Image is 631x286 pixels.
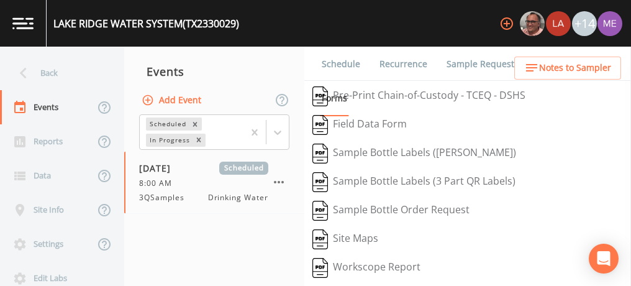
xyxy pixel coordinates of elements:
a: COC Details [536,47,589,81]
button: Sample Bottle Labels ([PERSON_NAME]) [304,139,524,168]
a: Schedule [320,47,362,81]
img: d4d65db7c401dd99d63b7ad86343d265 [597,11,622,36]
span: 3QSamples [139,192,192,203]
a: Forms [320,81,349,116]
span: Drinking Water [208,192,268,203]
button: Sample Bottle Labels (3 Part QR Labels) [304,168,524,196]
button: Pre-Print Chain-of-Custody - TCEQ - DSHS [304,82,533,111]
span: Scheduled [219,162,268,175]
span: Notes to Sampler [539,60,611,76]
span: 8:00 AM [139,178,179,189]
img: svg%3e [312,172,328,192]
div: LAKE RIDGE WATER SYSTEM (TX2330029) [53,16,239,31]
button: Notes to Sampler [514,57,621,80]
button: Field Data Form [304,111,415,139]
div: Scheduled [146,118,188,131]
img: svg%3e [312,115,328,135]
img: svg%3e [312,86,328,106]
button: Workscope Report [304,254,429,282]
div: Lauren Saenz [545,11,571,36]
a: Sample Requests [445,47,520,81]
div: +14 [572,11,597,36]
div: Events [124,56,304,87]
button: Sample Bottle Order Request [304,196,478,225]
div: In Progress [146,134,192,147]
a: [DATE]Scheduled8:00 AM3QSamplesDrinking Water [124,152,304,214]
img: svg%3e [312,229,328,249]
div: Remove Scheduled [188,118,202,131]
img: cf6e799eed601856facf0d2563d1856d [546,11,571,36]
img: logo [12,17,34,29]
img: svg%3e [312,201,328,221]
a: Recurrence [378,47,429,81]
img: svg%3e [312,258,328,278]
div: Mike Franklin [519,11,545,36]
div: Remove In Progress [192,134,206,147]
span: [DATE] [139,162,179,175]
button: Add Event [139,89,206,112]
div: Open Intercom Messenger [589,244,619,274]
button: Site Maps [304,225,386,254]
img: e2d790fa78825a4bb76dcb6ab311d44c [520,11,545,36]
img: svg%3e [312,144,328,164]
